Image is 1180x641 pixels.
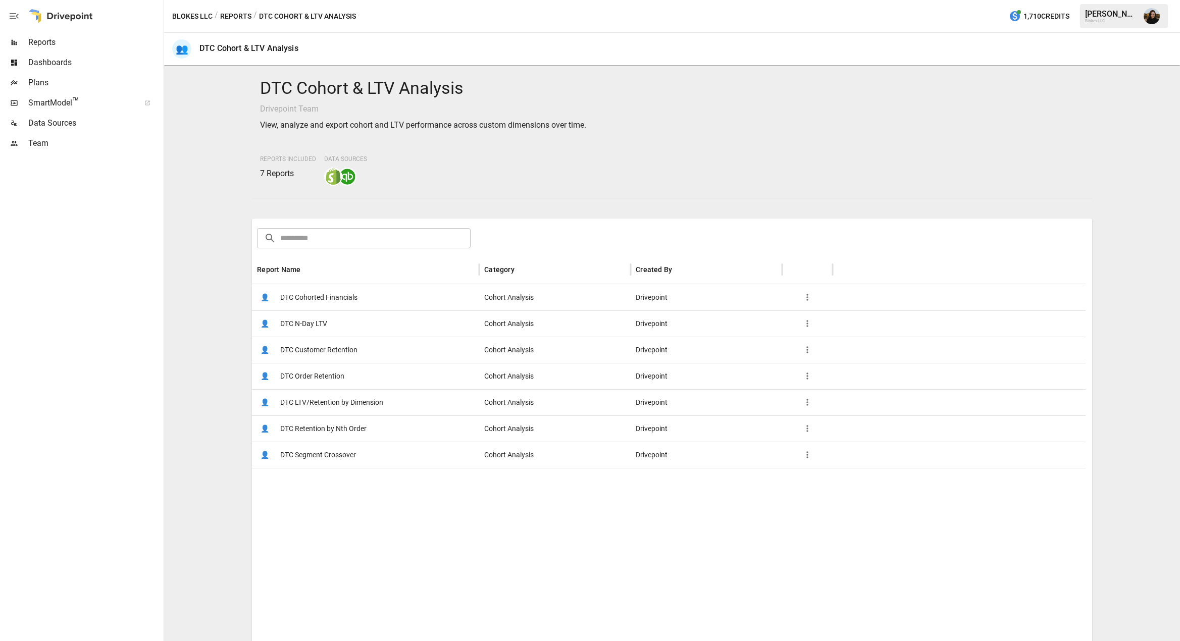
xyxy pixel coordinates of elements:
[631,389,782,415] div: Drivepoint
[484,265,514,274] div: Category
[28,97,133,109] span: SmartModel
[260,103,1084,115] p: Drivepoint Team
[28,77,162,89] span: Plans
[479,284,631,310] div: Cohort Analysis
[1005,7,1073,26] button: 1,710Credits
[257,395,272,410] span: 👤
[636,265,672,274] div: Created By
[280,416,367,442] span: DTC Retention by Nth Order
[28,117,162,129] span: Data Sources
[280,390,383,415] span: DTC LTV/Retention by Dimension
[280,363,344,389] span: DTC Order Retention
[257,342,272,357] span: 👤
[172,39,191,59] div: 👥
[280,337,357,363] span: DTC Customer Retention
[1085,9,1138,19] div: [PERSON_NAME]
[479,337,631,363] div: Cohort Analysis
[479,442,631,468] div: Cohort Analysis
[631,442,782,468] div: Drivepoint
[479,415,631,442] div: Cohort Analysis
[631,415,782,442] div: Drivepoint
[72,95,79,108] span: ™
[301,262,316,277] button: Sort
[280,285,357,310] span: DTC Cohorted Financials
[325,169,341,185] img: shopify
[1085,19,1138,23] div: Blokes LLC
[479,310,631,337] div: Cohort Analysis
[220,10,251,23] button: Reports
[673,262,687,277] button: Sort
[215,10,218,23] div: /
[257,421,272,436] span: 👤
[257,265,300,274] div: Report Name
[324,155,367,163] span: Data Sources
[631,284,782,310] div: Drivepoint
[260,168,316,180] p: 7 Reports
[479,363,631,389] div: Cohort Analysis
[257,447,272,462] span: 👤
[257,290,272,305] span: 👤
[631,363,782,389] div: Drivepoint
[339,169,355,185] img: quickbooks
[253,10,257,23] div: /
[199,43,298,53] div: DTC Cohort & LTV Analysis
[1144,8,1160,24] img: Amy Thacker
[280,311,327,337] span: DTC N-Day LTV
[172,10,213,23] button: Blokes LLC
[28,36,162,48] span: Reports
[516,262,530,277] button: Sort
[28,137,162,149] span: Team
[479,389,631,415] div: Cohort Analysis
[631,337,782,363] div: Drivepoint
[257,316,272,331] span: 👤
[1138,2,1166,30] button: Amy Thacker
[260,119,1084,131] p: View, analyze and export cohort and LTV performance across custom dimensions over time.
[1023,10,1069,23] span: 1,710 Credits
[280,442,356,468] span: DTC Segment Crossover
[257,368,272,384] span: 👤
[631,310,782,337] div: Drivepoint
[260,78,1084,99] h4: DTC Cohort & LTV Analysis
[28,57,162,69] span: Dashboards
[260,155,316,163] span: Reports Included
